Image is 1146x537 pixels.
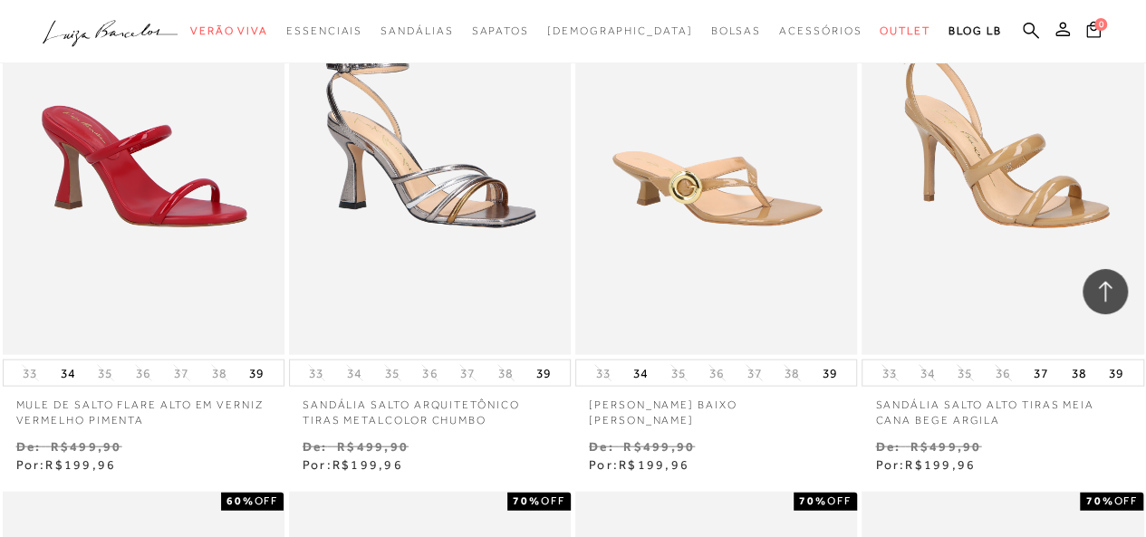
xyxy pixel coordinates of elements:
[619,457,689,472] span: R$199,96
[1028,360,1054,386] button: 37
[827,494,852,507] span: OFF
[303,365,329,382] button: 33
[710,24,761,37] span: Bolsas
[1085,494,1113,507] strong: 70%
[875,457,976,472] span: Por:
[779,365,804,382] button: 38
[905,457,976,472] span: R$199,96
[303,439,328,454] small: De:
[990,365,1016,382] button: 36
[289,387,571,428] a: SANDÁLIA SALTO ARQUITETÔNICO TIRAS METALCOLOR CHUMBO
[513,494,541,507] strong: 70%
[337,439,409,454] small: R$499,90
[1113,494,1138,507] span: OFF
[875,439,900,454] small: De:
[799,494,827,507] strong: 70%
[817,360,843,386] button: 39
[303,457,403,472] span: Por:
[862,387,1143,428] a: SANDÁLIA SALTO ALTO TIRAS MEIA CANA BEGE ARGILA
[575,387,857,428] a: [PERSON_NAME] BAIXO [PERSON_NAME]
[17,365,43,382] button: 33
[190,24,268,37] span: Verão Viva
[628,360,653,386] button: 34
[547,24,693,37] span: [DEMOGRAPHIC_DATA]
[3,387,284,428] a: MULE DE SALTO FLARE ALTO EM VERNIZ VERMELHO PIMENTA
[541,494,565,507] span: OFF
[16,457,117,472] span: Por:
[130,365,156,382] button: 36
[286,14,362,48] a: categoryNavScreenReaderText
[589,457,689,472] span: Por:
[589,439,614,454] small: De:
[244,360,269,386] button: 39
[949,24,1001,37] span: BLOG LB
[531,360,556,386] button: 39
[45,457,116,472] span: R$199,96
[254,494,278,507] span: OFF
[207,365,232,382] button: 38
[590,365,615,382] button: 33
[455,365,480,382] button: 37
[880,24,930,37] span: Outlet
[710,14,761,48] a: categoryNavScreenReaderText
[914,365,939,382] button: 34
[226,494,255,507] strong: 60%
[547,14,693,48] a: noSubCategoriesText
[286,24,362,37] span: Essenciais
[55,360,81,386] button: 34
[779,24,862,37] span: Acessórios
[1065,360,1091,386] button: 38
[666,365,691,382] button: 35
[910,439,981,454] small: R$499,90
[779,14,862,48] a: categoryNavScreenReaderText
[741,365,766,382] button: 37
[16,439,42,454] small: De:
[880,14,930,48] a: categoryNavScreenReaderText
[1081,20,1106,44] button: 0
[952,365,977,382] button: 35
[51,439,122,454] small: R$499,90
[877,365,902,382] button: 33
[417,365,442,382] button: 36
[169,365,194,382] button: 37
[342,365,367,382] button: 34
[704,365,729,382] button: 36
[380,14,453,48] a: categoryNavScreenReaderText
[1103,360,1129,386] button: 39
[380,365,405,382] button: 35
[190,14,268,48] a: categoryNavScreenReaderText
[623,439,695,454] small: R$499,90
[949,14,1001,48] a: BLOG LB
[380,24,453,37] span: Sandálias
[1094,18,1107,31] span: 0
[471,24,528,37] span: Sapatos
[471,14,528,48] a: categoryNavScreenReaderText
[493,365,518,382] button: 38
[332,457,403,472] span: R$199,96
[92,365,118,382] button: 35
